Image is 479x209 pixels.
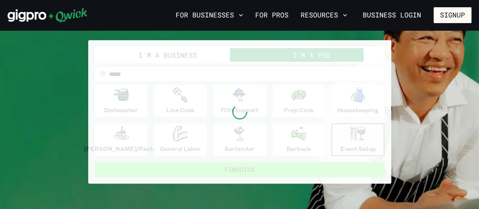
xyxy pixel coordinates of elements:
p: [PERSON_NAME]/Pastry [84,144,158,153]
h2: PICK UP A SHIFT! [88,17,391,33]
button: For Businesses [173,9,246,22]
a: For Pros [252,9,292,22]
button: Resources [298,9,350,22]
button: Signup [434,7,471,23]
a: Business Login [356,7,428,23]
